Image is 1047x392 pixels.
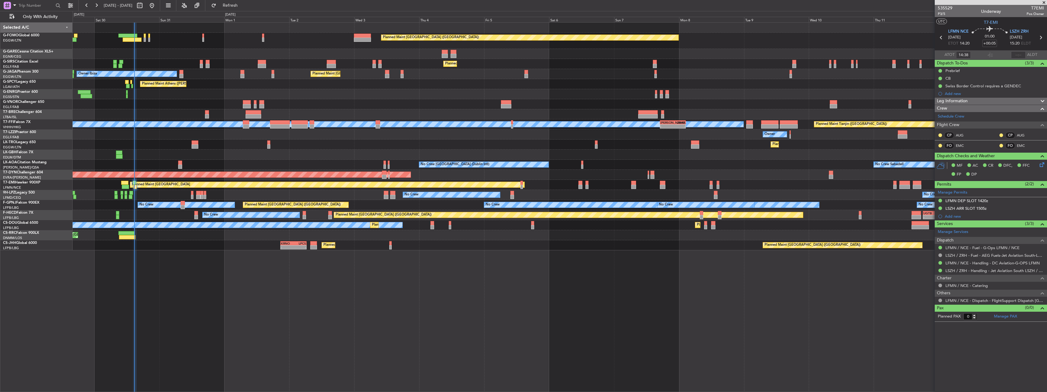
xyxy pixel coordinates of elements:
[293,245,306,249] div: -
[1027,52,1037,58] span: ALDT
[614,17,679,22] div: Sun 7
[419,17,484,22] div: Thu 4
[1025,181,1034,187] span: (2/2)
[937,105,947,112] span: Crew
[3,50,53,53] a: G-GARECessna Citation XLS+
[383,33,479,42] div: Planned Maint [GEOGRAPHIC_DATA] ([GEOGRAPHIC_DATA])
[985,34,995,40] span: 01:00
[3,34,19,37] span: G-FOMO
[3,70,38,74] a: G-JAGAPhenom 300
[224,17,289,22] div: Mon 1
[948,34,961,41] span: [DATE]
[3,105,19,109] a: EGLF/FAB
[204,210,218,220] div: No Crew
[1025,60,1034,66] span: (3/3)
[3,80,16,84] span: G-SPCY
[1005,132,1015,139] div: CP
[948,41,958,47] span: ETOT
[549,17,614,22] div: Sat 6
[981,8,1001,15] div: Underway
[938,5,952,11] span: 535529
[957,163,962,169] span: MF
[3,191,35,194] a: 9H-LPZLegacy 500
[936,19,947,24] button: UTC
[3,211,16,215] span: F-HECD
[1027,5,1044,11] span: T7EMI
[3,64,19,69] a: EGLF/FAB
[3,135,19,140] a: EGLF/FAB
[3,110,16,114] span: T7-BRE
[354,17,419,22] div: Wed 3
[3,140,36,144] a: LX-TROLegacy 650
[945,214,1044,219] div: Add new
[3,205,19,210] a: LFPB/LBG
[874,17,939,22] div: Thu 11
[938,229,968,235] a: Manage Services
[1011,51,1026,59] input: --:--
[405,190,419,199] div: No Crew
[945,198,988,203] div: LFMN DEP SLOT 1420z
[937,153,995,160] span: Dispatch Checks and Weather
[3,70,17,74] span: G-JAGA
[3,221,17,225] span: CS-DOU
[3,151,16,154] span: LX-GBH
[994,314,1017,320] a: Manage PAX
[945,76,951,81] div: CB
[3,161,17,164] span: LX-AOA
[7,12,66,22] button: Only With Activity
[372,220,468,230] div: Planned Maint [GEOGRAPHIC_DATA] ([GEOGRAPHIC_DATA])
[809,17,874,22] div: Wed 10
[245,200,341,209] div: Planned Maint [GEOGRAPHIC_DATA] ([GEOGRAPHIC_DATA])
[1010,34,1022,41] span: [DATE]
[957,172,961,178] span: FP
[673,121,685,124] div: ZBAA
[3,100,18,104] span: G-VNOR
[3,120,14,124] span: T7-FFI
[673,125,685,128] div: -
[937,237,954,244] span: Dispatch
[945,83,1021,89] div: Swiss Border Control requires a GENDEC
[679,17,744,22] div: Mon 8
[960,41,970,47] span: 14:20
[281,245,293,249] div: -
[938,11,952,16] span: P3/5
[3,130,16,134] span: T7-LZZI
[445,59,541,68] div: Planned Maint [GEOGRAPHIC_DATA] ([GEOGRAPHIC_DATA])
[1021,41,1031,47] span: ELDT
[3,74,21,79] a: EGGW/LTN
[816,120,887,129] div: Planned Maint Tianjin ([GEOGRAPHIC_DATA])
[3,201,39,205] a: F-GPNJFalcon 900EX
[772,140,812,149] div: Planned Maint Dusseldorf
[3,181,15,184] span: T7-EMI
[3,171,17,174] span: T7-DYN
[3,151,33,154] a: LX-GBHFalcon 7X
[218,3,243,8] span: Refresh
[1025,220,1034,227] span: (3/3)
[484,17,549,22] div: Fri 5
[984,19,998,26] span: T7-EMI
[937,275,952,282] span: Charter
[3,191,15,194] span: 9H-LPZ
[660,121,673,124] div: [PERSON_NAME]
[139,200,153,209] div: No Crew
[945,298,1044,303] a: LFMN / NCE - Dispatch - FlightSupport Dispatch [GEOGRAPHIC_DATA]
[142,79,212,89] div: Planned Maint Athens ([PERSON_NAME] Intl)
[3,95,19,99] a: EGSS/STN
[1017,132,1031,138] a: AUG
[3,236,22,240] a: DNMM/LOS
[945,260,1040,266] a: LFMN / NCE - Handling - DC Aviation-G-OPS LFMN
[3,171,43,174] a: T7-DYNChallenger 604
[744,17,809,22] div: Tue 9
[3,140,16,144] span: LX-TRO
[944,132,954,139] div: CP
[937,181,951,188] span: Permits
[945,268,1044,273] a: LSZH / ZRH - Handling - Jet Aviation South LSZH / ZRH
[973,163,978,169] span: AC
[1010,41,1020,47] span: 15:20
[1027,11,1044,16] span: Pos Owner
[923,211,936,215] div: UGTB
[3,246,19,250] a: LFPB/LBG
[3,195,21,200] a: LFMD/CEQ
[3,185,21,190] a: LFMN/NCE
[312,69,408,78] div: Planned Maint [GEOGRAPHIC_DATA] ([GEOGRAPHIC_DATA])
